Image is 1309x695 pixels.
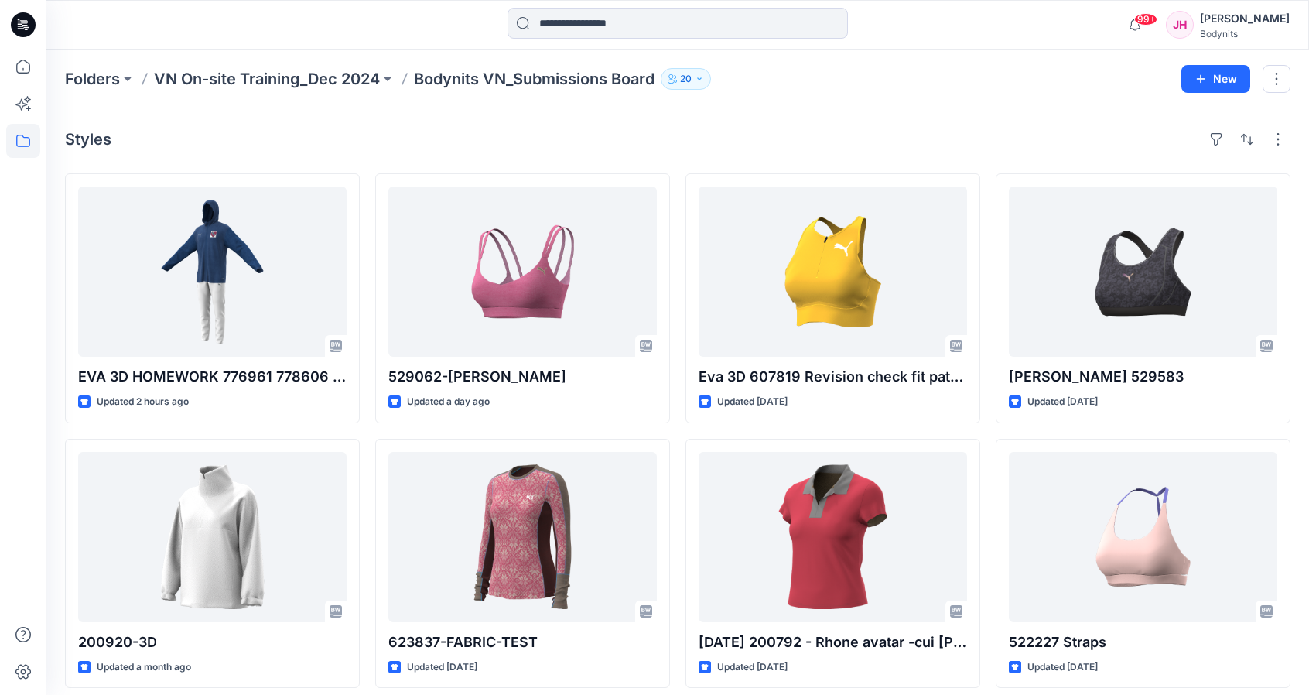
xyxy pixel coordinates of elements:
p: Eva 3D 607819 Revision check fit pattern [699,366,967,388]
div: Bodynits [1200,28,1290,39]
p: Updated [DATE] [1027,659,1098,676]
p: 522227 Straps [1009,632,1277,653]
p: Updated [DATE] [407,659,477,676]
button: New [1181,65,1250,93]
p: [PERSON_NAME] 529583 [1009,366,1277,388]
p: 200920-3D [78,632,347,653]
p: Updated [DATE] [717,394,788,410]
a: 522227 Straps [1009,452,1277,622]
a: 30 June 200792 - Rhone avatar -cui hong [699,452,967,622]
a: EVA 3D HOMEWORK 776961 778606 outfit [78,187,347,357]
button: 20 [661,68,711,90]
p: [DATE] 200792 - Rhone avatar -cui [PERSON_NAME] [699,632,967,653]
p: 529062-[PERSON_NAME] [388,366,657,388]
p: Bodynits VN_Submissions Board [414,68,654,90]
span: 99+ [1134,13,1157,26]
a: 623837-FABRIC-TEST [388,452,657,622]
p: Updated a day ago [407,394,490,410]
p: Updated a month ago [97,659,191,676]
a: 200920-3D [78,452,347,622]
p: Updated [DATE] [717,659,788,676]
a: Eunice 529583 [1009,187,1277,357]
h4: Styles [65,130,111,149]
p: 623837-FABRIC-TEST [388,632,657,653]
div: JH [1166,11,1194,39]
a: Folders [65,68,120,90]
a: Eva 3D 607819 Revision check fit pattern [699,187,967,357]
p: EVA 3D HOMEWORK 776961 778606 outfit [78,366,347,388]
a: 529062-Tracy [388,187,657,357]
p: Updated [DATE] [1027,394,1098,410]
div: [PERSON_NAME] [1200,9,1290,28]
a: VN On-site Training_Dec 2024 [154,68,380,90]
p: Updated 2 hours ago [97,394,189,410]
p: 20 [680,70,692,87]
